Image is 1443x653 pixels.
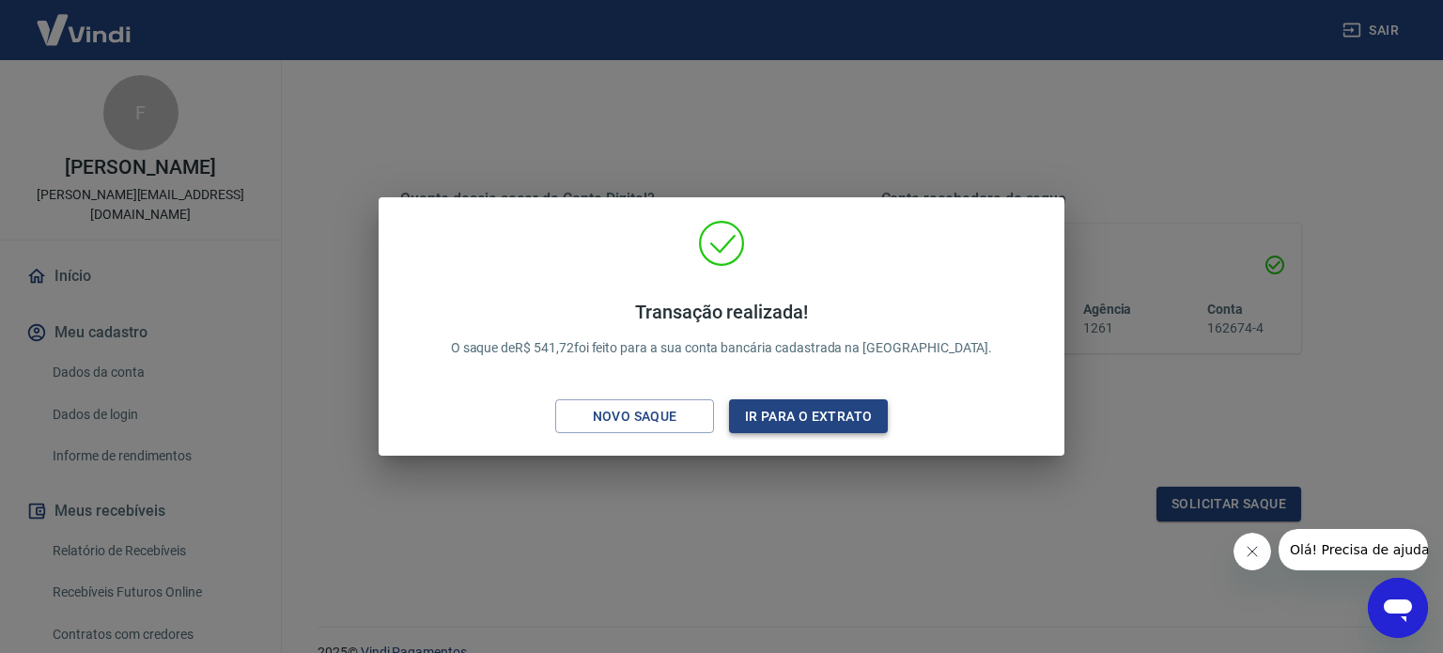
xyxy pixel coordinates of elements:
h4: Transação realizada! [451,301,993,323]
div: Novo saque [570,405,700,428]
iframe: Botão para abrir a janela de mensagens [1368,578,1428,638]
iframe: Fechar mensagem [1234,533,1271,570]
iframe: Mensagem da empresa [1279,529,1428,570]
p: O saque de R$ 541,72 foi feito para a sua conta bancária cadastrada na [GEOGRAPHIC_DATA]. [451,301,993,358]
button: Novo saque [555,399,714,434]
span: Olá! Precisa de ajuda? [11,13,158,28]
button: Ir para o extrato [729,399,888,434]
